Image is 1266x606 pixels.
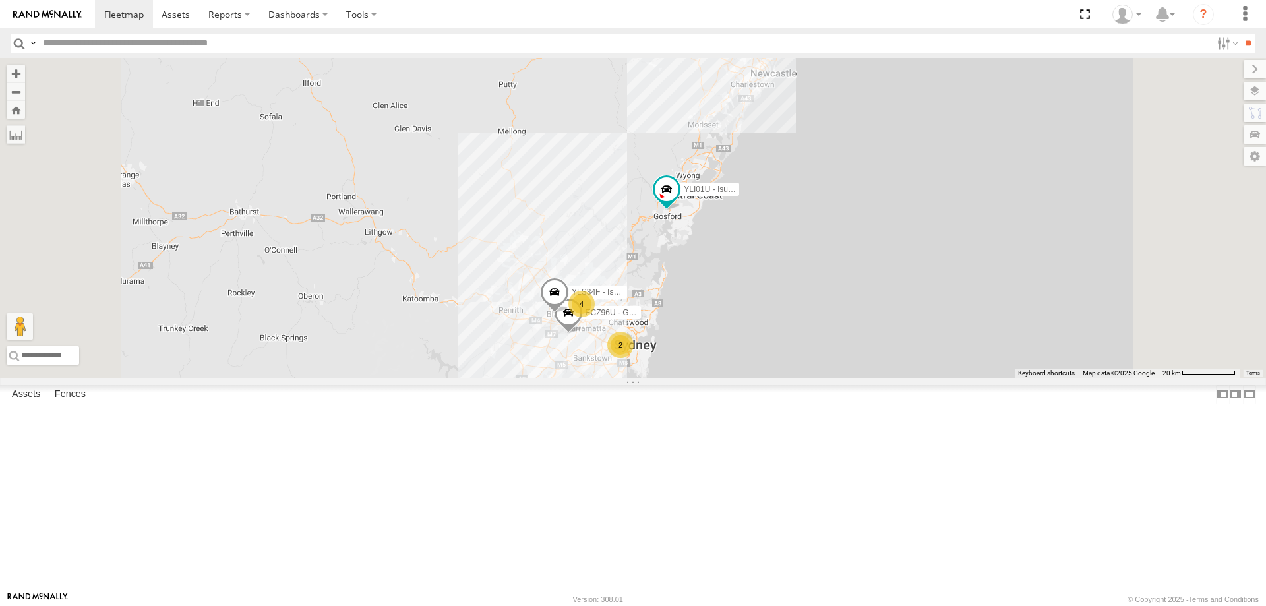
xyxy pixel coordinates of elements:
img: rand-logo.svg [13,10,82,19]
label: Hide Summary Table [1243,385,1256,404]
div: © Copyright 2025 - [1128,595,1259,603]
button: Keyboard shortcuts [1018,369,1075,378]
div: Version: 308.01 [573,595,623,603]
span: YLI01U - Isuzu DMAX [684,185,761,194]
a: Terms (opens in new tab) [1246,371,1260,376]
label: Search Filter Options [1212,34,1240,53]
label: Map Settings [1244,147,1266,166]
div: Tom Tozer [1108,5,1146,24]
span: 20 km [1162,369,1181,377]
label: Fences [48,385,92,404]
a: Terms and Conditions [1189,595,1259,603]
button: Zoom Home [7,101,25,119]
a: Visit our Website [7,593,68,606]
button: Drag Pegman onto the map to open Street View [7,313,33,340]
span: YLS34F - Isuzu DMAX [572,288,651,297]
label: Measure [7,125,25,144]
i: ? [1193,4,1214,25]
label: Search Query [28,34,38,53]
button: Zoom out [7,82,25,101]
label: Dock Summary Table to the Left [1216,385,1229,404]
label: Dock Summary Table to the Right [1229,385,1242,404]
label: Assets [5,385,47,404]
span: Map data ©2025 Google [1083,369,1155,377]
span: ECZ96U - Great Wall [586,308,660,317]
div: 4 [568,291,595,317]
button: Map Scale: 20 km per 79 pixels [1159,369,1240,378]
div: 2 [607,332,634,358]
button: Zoom in [7,65,25,82]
